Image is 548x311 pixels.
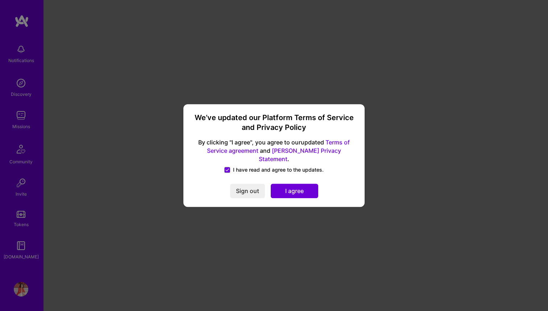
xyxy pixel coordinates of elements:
[233,166,324,173] span: I have read and agree to the updates.
[192,139,356,164] span: By clicking "I agree", you agree to our updated and .
[259,147,341,163] a: [PERSON_NAME] Privacy Statement
[271,184,318,198] button: I agree
[230,184,265,198] button: Sign out
[192,113,356,133] h3: We’ve updated our Platform Terms of Service and Privacy Policy
[207,139,350,155] a: Terms of Service agreement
